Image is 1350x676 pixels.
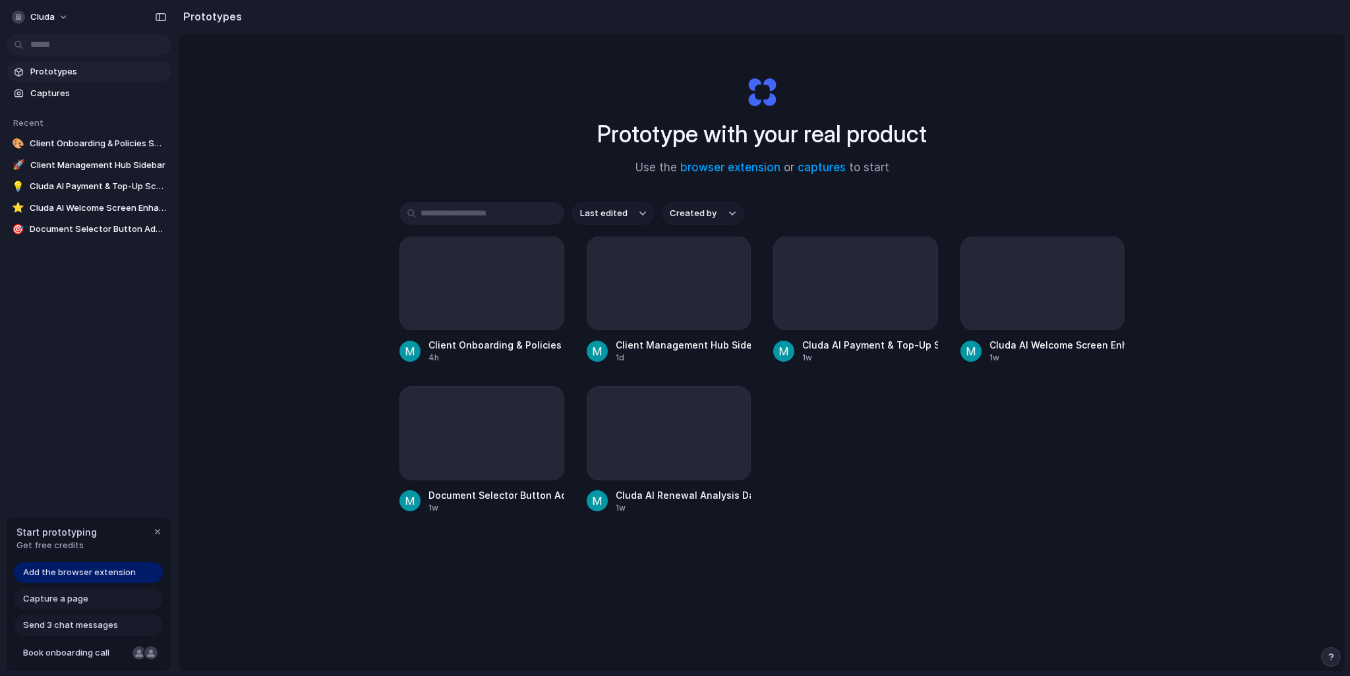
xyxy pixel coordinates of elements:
[12,223,24,236] div: 🎯
[131,645,147,661] div: Nicole Kubica
[16,539,97,552] span: Get free credits
[635,159,889,177] span: Use the or to start
[428,502,564,514] div: 1w
[23,566,136,579] span: Add the browser extension
[12,137,24,150] div: 🎨
[7,7,75,28] button: cluda
[428,338,564,352] div: Client Onboarding & Policies Screen
[12,159,25,172] div: 🚀
[802,352,938,364] div: 1w
[23,619,118,632] span: Send 3 chat messages
[13,117,44,128] span: Recent
[616,352,751,364] div: 1d
[662,202,744,225] button: Created by
[7,219,171,239] a: 🎯Document Selector Button Addition
[989,338,1125,352] div: Cluda AI Welcome Screen Enhancements
[30,159,166,172] span: Client Management Hub Sidebar
[30,180,166,193] span: Cluda AI Payment & Top-Up Screen
[30,137,166,150] span: Client Onboarding & Policies Screen
[16,525,97,539] span: Start prototyping
[399,386,564,513] a: Document Selector Button Addition1w
[773,237,938,364] a: Cluda AI Payment & Top-Up Screen1w
[616,502,751,514] div: 1w
[178,9,242,24] h2: Prototypes
[23,646,127,660] span: Book onboarding call
[960,237,1125,364] a: Cluda AI Welcome Screen Enhancements1w
[428,488,564,502] div: Document Selector Button Addition
[7,198,171,218] a: ⭐Cluda AI Welcome Screen Enhancements
[23,592,88,606] span: Capture a page
[7,155,171,175] a: 🚀Client Management Hub Sidebar
[12,202,24,215] div: ⭐
[572,202,654,225] button: Last edited
[7,177,171,196] a: 💡Cluda AI Payment & Top-Up Screen
[616,338,751,352] div: Client Management Hub Sidebar
[989,352,1125,364] div: 1w
[670,207,717,220] span: Created by
[616,488,751,502] div: Cluda AI Renewal Analysis Dashboard
[30,11,55,24] span: cluda
[7,62,171,82] a: Prototypes
[7,84,171,103] a: Captures
[30,223,166,236] span: Document Selector Button Addition
[143,645,159,661] div: Christian Iacullo
[399,237,564,364] a: Client Onboarding & Policies Screen4h
[30,87,166,100] span: Captures
[580,207,628,220] span: Last edited
[7,134,171,154] a: 🎨Client Onboarding & Policies Screen
[428,352,564,364] div: 4h
[597,117,927,152] h1: Prototype with your real product
[30,202,166,215] span: Cluda AI Welcome Screen Enhancements
[30,65,166,78] span: Prototypes
[14,642,163,663] a: Book onboarding call
[802,338,938,352] div: Cluda AI Payment & Top-Up Screen
[680,161,780,174] a: browser extension
[587,386,751,513] a: Cluda AI Renewal Analysis Dashboard1w
[12,180,24,193] div: 💡
[587,237,751,364] a: Client Management Hub Sidebar1d
[798,161,846,174] a: captures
